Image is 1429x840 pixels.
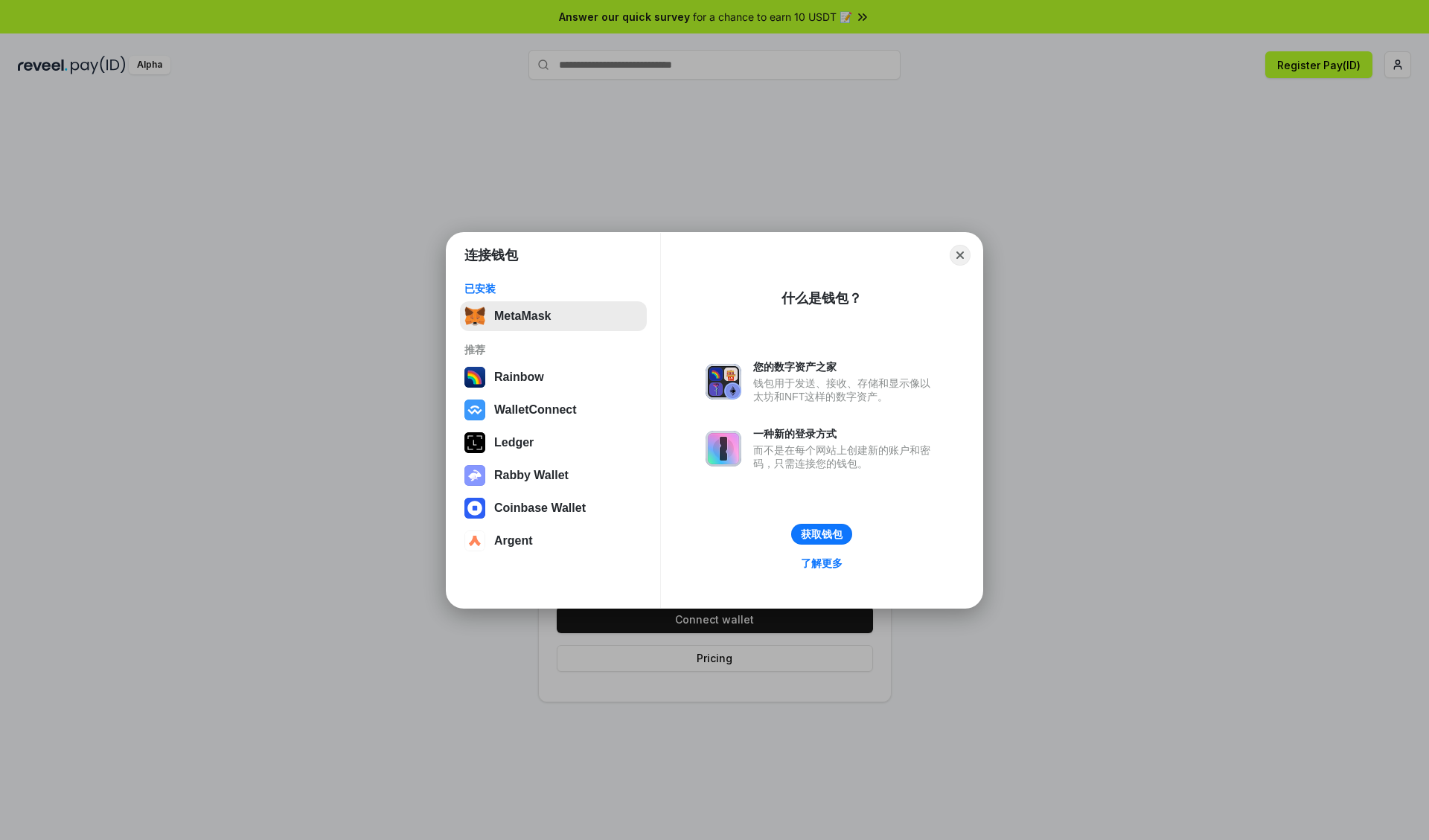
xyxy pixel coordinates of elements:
[460,301,647,331] button: MetaMask
[464,465,485,486] img: svg+xml,%3Csvg%20xmlns%3D%22http%3A%2F%2Fwww.w3.org%2F2000%2Fsvg%22%20fill%3D%22none%22%20viewBox...
[494,501,586,515] div: Coinbase Wallet
[494,310,551,323] div: MetaMask
[753,360,938,373] div: 您的数字资产之家
[464,343,642,356] div: 推荐
[950,245,971,266] button: Close
[801,528,843,541] div: 获取钱包
[494,403,577,417] div: WalletConnect
[464,498,485,519] img: svg+xml,%3Csvg%20width%3D%2228%22%20height%3D%2228%22%20viewBox%3D%220%200%2028%2028%22%20fill%3D...
[753,443,938,470] div: 而不是在每个网站上创建新的账户和密码，只需连接您的钱包。
[791,524,852,545] button: 获取钱包
[494,371,544,384] div: Rainbow
[753,427,938,440] div: 一种新的登录方式
[460,428,647,458] button: Ledger
[460,461,647,490] button: Rabby Wallet
[464,246,518,264] h1: 连接钱包
[792,554,851,573] a: 了解更多
[460,395,647,425] button: WalletConnect
[494,469,569,482] div: Rabby Wallet
[464,367,485,388] img: svg+xml,%3Csvg%20width%3D%22120%22%20height%3D%22120%22%20viewBox%3D%220%200%20120%20120%22%20fil...
[706,364,741,400] img: svg+xml,%3Csvg%20xmlns%3D%22http%3A%2F%2Fwww.w3.org%2F2000%2Fsvg%22%20fill%3D%22none%22%20viewBox...
[460,493,647,523] button: Coinbase Wallet
[753,376,938,403] div: 钱包用于发送、接收、存储和显示像以太坊和NFT这样的数字资产。
[464,530,485,551] img: svg+xml,%3Csvg%20width%3D%2228%22%20height%3D%2228%22%20viewBox%3D%220%200%2028%2028%22%20fill%3D...
[464,282,642,295] div: 已安装
[460,362,647,392] button: Rainbow
[460,526,647,556] button: Argent
[494,534,533,548] div: Argent
[801,557,843,570] div: 了解更多
[706,431,741,467] img: svg+xml,%3Csvg%20xmlns%3D%22http%3A%2F%2Fwww.w3.org%2F2000%2Fsvg%22%20fill%3D%22none%22%20viewBox...
[464,432,485,453] img: svg+xml,%3Csvg%20xmlns%3D%22http%3A%2F%2Fwww.w3.org%2F2000%2Fsvg%22%20width%3D%2228%22%20height%3...
[464,400,485,420] img: svg+xml,%3Csvg%20width%3D%2228%22%20height%3D%2228%22%20viewBox%3D%220%200%2028%2028%22%20fill%3D...
[781,289,862,307] div: 什么是钱包？
[494,436,534,449] div: Ledger
[464,306,485,327] img: svg+xml,%3Csvg%20fill%3D%22none%22%20height%3D%2233%22%20viewBox%3D%220%200%2035%2033%22%20width%...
